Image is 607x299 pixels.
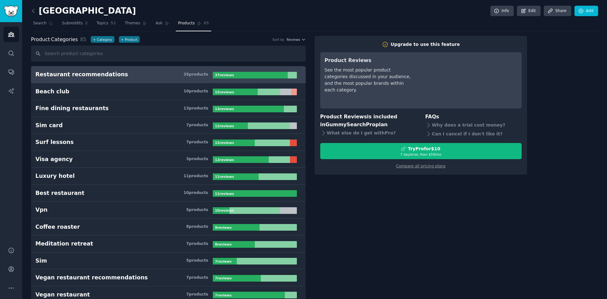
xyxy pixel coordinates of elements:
[35,104,109,112] div: Fine dining restaurants
[215,209,234,212] b: 10 review s
[186,207,208,213] div: 5 product s
[325,67,414,93] div: See the most popular product categories discussed in your audience, and the most popular brands w...
[35,138,74,146] div: Surf lessons
[31,202,306,219] a: Vpn5products10reviews
[325,57,414,65] h3: Product Reviews
[215,73,234,77] b: 37 review s
[31,117,306,134] a: Sim card7products12reviews
[183,72,208,78] div: 35 product s
[31,134,306,151] a: Surf lessons7products12reviews
[215,226,232,229] b: 9 review s
[31,18,55,31] a: Search
[35,206,48,214] div: Vpn
[215,293,232,297] b: 7 review s
[35,274,148,282] div: Vegan restaurant recommendations
[31,151,306,168] a: Visa agency3products12reviews
[391,41,460,48] div: Upgrade to use this feature
[119,36,140,43] button: +Product
[574,6,598,16] a: Add
[215,242,232,246] b: 8 review s
[425,130,522,139] div: Can I cancel if I don't like it?
[186,241,208,247] div: 7 product s
[425,121,522,130] div: Why does a trial cost money?
[425,113,522,121] h3: FAQs
[31,235,306,252] a: Meditation retreat7products8reviews
[31,83,306,100] a: Beach club10products15reviews
[176,18,211,31] a: Products85
[35,172,75,180] div: Luxury hotel
[111,21,116,26] span: 52
[490,6,514,16] a: Info
[178,21,195,26] span: Products
[31,6,136,16] h2: [GEOGRAPHIC_DATA]
[153,18,171,31] a: Ask
[215,107,234,111] b: 13 review s
[186,156,208,162] div: 3 product s
[215,90,234,94] b: 15 review s
[517,6,541,16] a: Edit
[93,37,96,42] span: +
[31,219,306,236] a: Coffee roaster8products9reviews
[287,37,306,42] button: Reviews
[4,6,18,17] img: GummySearch logo
[183,190,208,196] div: 10 product s
[186,275,208,281] div: 7 product s
[183,173,208,179] div: 11 product s
[35,189,84,197] div: Best restaurant
[544,6,571,16] a: Share
[215,175,234,178] b: 11 review s
[31,46,306,62] input: Search product categories
[183,106,208,111] div: 13 product s
[80,36,86,42] span: 85
[215,259,232,263] b: 7 review s
[215,158,234,162] b: 12 review s
[85,21,88,26] span: 2
[31,185,306,202] a: Best restaurant10products11reviews
[91,36,114,43] button: +Category
[31,66,306,83] a: Restaurant recommendations35products37reviews
[215,192,234,196] b: 11 review s
[35,121,63,129] div: Sim card
[96,21,108,26] span: Topics
[215,124,234,128] b: 12 review s
[35,291,90,299] div: Vegan restaurant
[94,18,118,31] a: Topics52
[186,140,208,145] div: 7 product s
[35,223,80,231] div: Coffee roaster
[62,21,83,26] span: Subreddits
[287,37,300,42] span: Reviews
[320,113,417,128] h3: Product Reviews is included in plan
[31,36,78,44] span: Categories
[204,21,209,26] span: 85
[325,121,375,128] span: GummySearch Pro
[320,143,522,159] button: TryProfor$107 daystrial, then $59/mo
[35,155,73,163] div: Visa agency
[31,36,50,44] span: Product
[35,88,69,96] div: Beach club
[156,21,162,26] span: Ask
[35,71,128,78] div: Restaurant recommendations
[408,146,440,152] div: Try Pro for $10
[31,269,306,286] a: Vegan restaurant recommendations7products7reviews
[60,18,90,31] a: Subreddits2
[125,21,140,26] span: Themes
[35,240,93,248] div: Meditation retreat
[186,224,208,230] div: 8 product s
[186,292,208,297] div: 7 product s
[121,37,124,42] span: +
[321,152,521,157] div: 7 days trial, then $ 59 /mo
[35,257,47,265] div: Sim
[273,37,285,42] div: Sort by
[31,252,306,270] a: Sim5products7reviews
[31,168,306,185] a: Luxury hotel11products11reviews
[215,141,234,145] b: 12 review s
[31,100,306,117] a: Fine dining restaurants13products13reviews
[186,258,208,264] div: 5 product s
[320,128,417,137] div: What else do I get with Pro ?
[33,21,46,26] span: Search
[123,18,149,31] a: Themes
[215,276,232,280] b: 7 review s
[183,89,208,94] div: 10 product s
